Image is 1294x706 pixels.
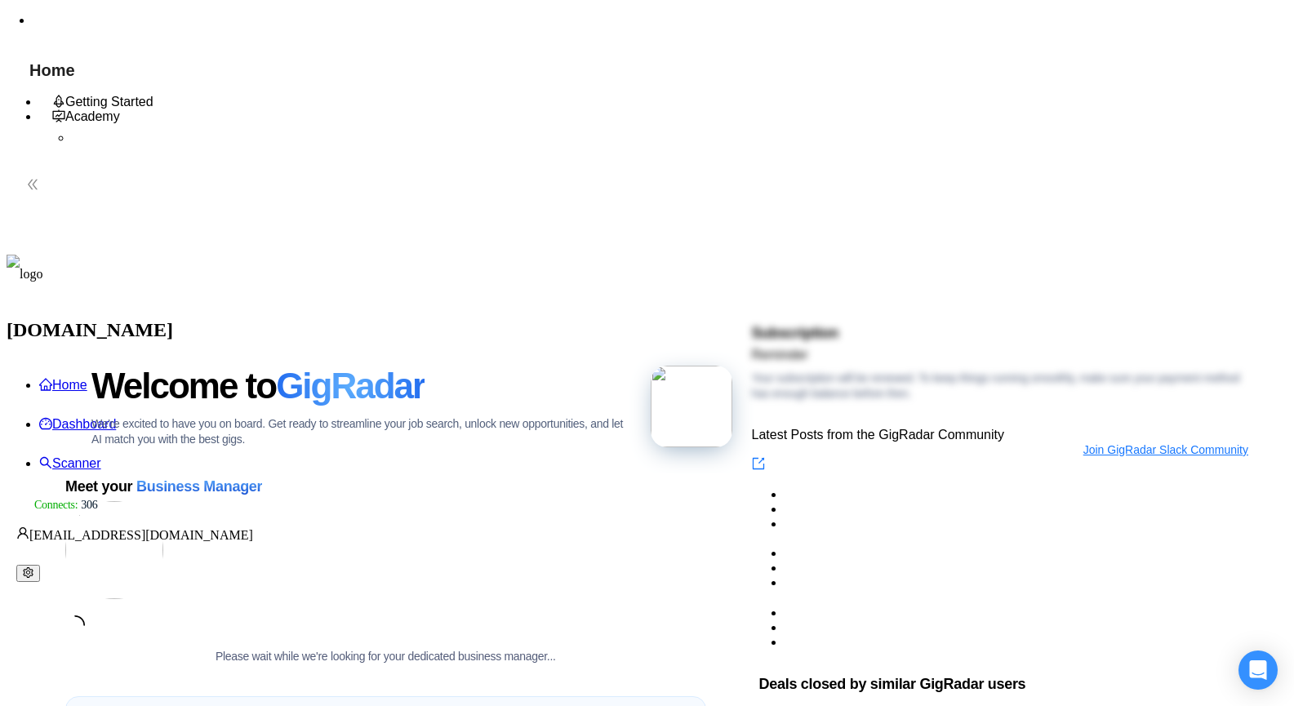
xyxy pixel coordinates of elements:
[16,61,88,91] span: Home
[52,95,65,108] span: rocket
[16,566,40,579] a: setting
[65,649,706,664] div: Please wait while we're looking for your dedicated business manager...
[52,109,120,123] span: Academy
[752,668,1034,699] span: Deals closed by similar GigRadar users
[752,325,838,341] span: Subscription
[23,567,33,578] span: setting
[136,478,262,495] span: Business Manager
[1238,650,1278,690] div: Open Intercom Messenger
[752,457,762,470] span: export
[65,478,262,495] span: Meet your
[752,348,1248,362] div: Reminder
[752,371,1240,400] span: Your subscription will be renewed. To keep things running smoothly, make sure your payment method...
[62,612,88,638] span: loading
[65,95,153,109] span: Getting Started
[7,310,1287,349] h1: [DOMAIN_NAME]
[39,95,235,109] li: Getting Started
[16,499,29,512] img: upwork-logo.png
[1083,443,1248,456] a: Join GigRadar Slack Community
[16,565,40,582] button: setting
[91,366,425,406] h1: Welcome to
[752,428,1004,442] span: Latest Posts from the GigRadar Community
[7,255,42,294] img: logo
[65,109,120,123] span: Academy
[52,109,65,122] span: fund-projection-screen
[91,416,625,447] span: We're excited to have you on board. Get ready to streamline your job search, unlock new opportuni...
[24,178,41,194] span: double-left
[651,366,732,447] img: gigradar-logo.png
[276,366,425,406] span: GigRadar
[16,526,29,539] span: user
[65,501,163,599] img: placeholder.png
[752,457,762,471] a: export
